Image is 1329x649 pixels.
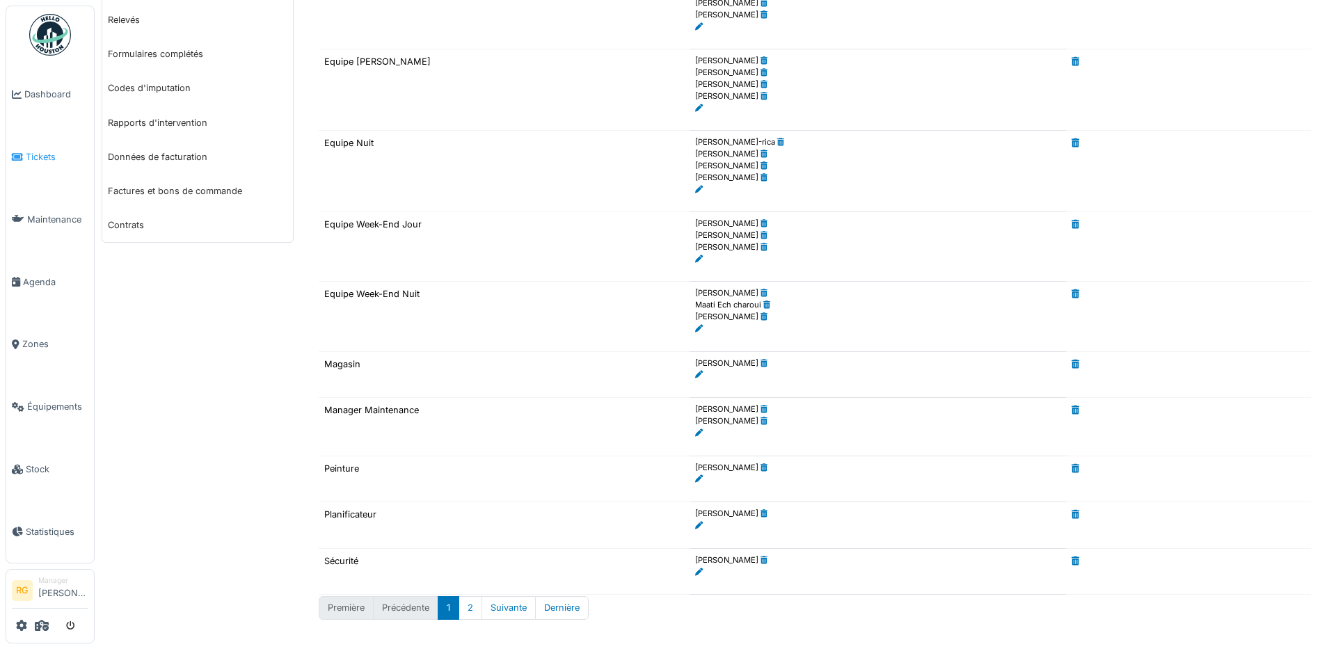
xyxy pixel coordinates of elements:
[695,230,1060,241] li: [PERSON_NAME]
[319,49,690,131] td: Equipe [PERSON_NAME]
[459,596,482,619] button: 2
[319,548,690,595] td: Sécurité
[482,596,536,619] button: Next
[695,55,1060,67] li: [PERSON_NAME]
[319,502,690,549] td: Planificateur
[695,358,1060,369] li: [PERSON_NAME]
[6,63,94,126] a: Dashboard
[38,575,88,605] li: [PERSON_NAME]
[12,580,33,601] li: RG
[26,463,88,476] span: Stock
[695,67,1060,79] li: [PERSON_NAME]
[38,575,88,586] div: Manager
[319,456,690,502] td: Peinture
[6,313,94,376] a: Zones
[695,403,1060,415] li: [PERSON_NAME]
[6,438,94,501] a: Stock
[695,148,1060,160] li: [PERSON_NAME]
[695,299,1060,311] li: Maati Ech charoui
[535,596,589,619] button: Last
[6,500,94,563] a: Statistiques
[695,462,1060,474] li: [PERSON_NAME]
[27,213,88,226] span: Maintenance
[695,9,1060,21] li: [PERSON_NAME]
[102,106,293,140] a: Rapports d'intervention
[102,37,293,71] a: Formulaires complétés
[102,140,293,174] a: Données de facturation
[695,508,1060,520] li: [PERSON_NAME]
[102,3,293,37] a: Relevés
[695,79,1060,90] li: [PERSON_NAME]
[319,596,1311,619] nav: pagination
[695,218,1060,230] li: [PERSON_NAME]
[6,376,94,438] a: Équipements
[695,90,1060,102] li: [PERSON_NAME]
[438,596,459,619] button: 1
[695,241,1060,253] li: [PERSON_NAME]
[319,282,690,351] td: Equipe Week-End Nuit
[319,398,690,456] td: Manager Maintenance
[6,250,94,313] a: Agenda
[695,554,1060,566] li: [PERSON_NAME]
[695,172,1060,184] li: [PERSON_NAME]
[29,14,71,56] img: Badge_color-CXgf-gQk.svg
[22,337,88,351] span: Zones
[319,351,690,398] td: Magasin
[319,212,690,282] td: Equipe Week-End Jour
[23,275,88,289] span: Agenda
[102,71,293,105] a: Codes d'imputation
[695,415,1060,427] li: [PERSON_NAME]
[695,160,1060,172] li: [PERSON_NAME]
[6,126,94,189] a: Tickets
[102,174,293,208] a: Factures et bons de commande
[102,208,293,242] a: Contrats
[6,189,94,251] a: Maintenance
[695,136,1060,148] li: [PERSON_NAME]-rica
[26,150,88,163] span: Tickets
[695,311,1060,323] li: [PERSON_NAME]
[695,287,1060,299] li: [PERSON_NAME]
[12,575,88,609] a: RG Manager[PERSON_NAME]
[24,88,88,101] span: Dashboard
[26,525,88,538] span: Statistiques
[27,400,88,413] span: Équipements
[319,131,690,212] td: Equipe Nuit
